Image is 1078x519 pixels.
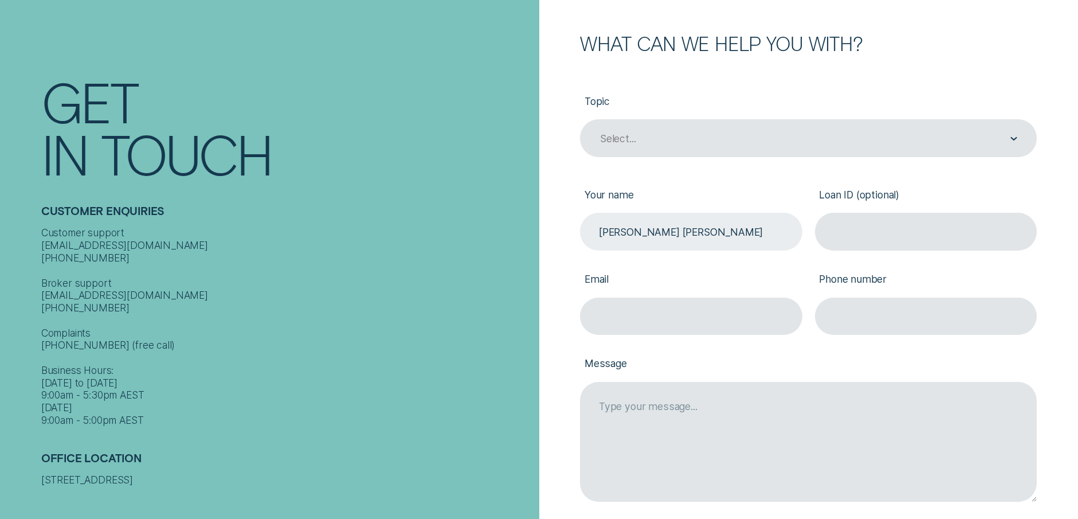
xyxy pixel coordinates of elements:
label: Email [580,263,802,297]
div: [STREET_ADDRESS] [41,474,533,486]
h1: Get In Touch [41,75,533,179]
h2: Office Location [41,451,533,474]
div: Customer support [EMAIL_ADDRESS][DOMAIN_NAME] [PHONE_NUMBER] Broker support [EMAIL_ADDRESS][DOMAI... [41,227,533,426]
label: Topic [580,85,1037,119]
h2: Customer Enquiries [41,204,533,227]
label: Phone number [815,263,1037,297]
h2: What can we help you with? [580,34,1037,52]
label: Message [580,348,1037,382]
div: Select... [600,132,636,145]
label: Your name [580,178,802,213]
label: Loan ID (optional) [815,178,1037,213]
